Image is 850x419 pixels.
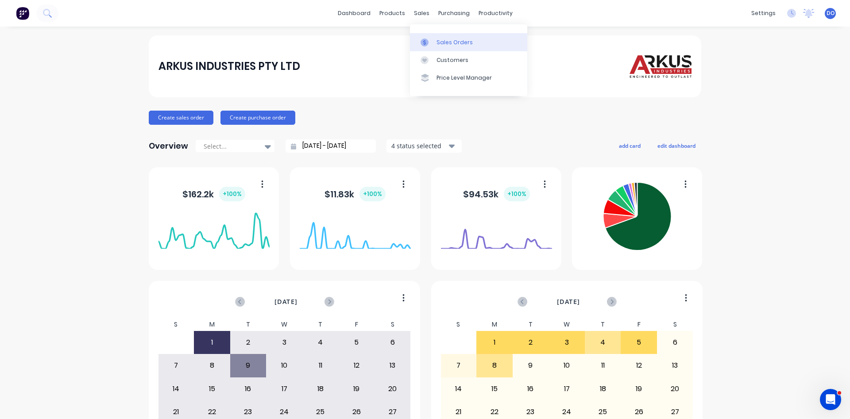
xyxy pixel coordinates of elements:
div: + 100 % [219,187,245,201]
a: Customers [410,51,527,69]
img: Factory [16,7,29,20]
div: 17 [267,378,302,400]
div: 2 [513,331,549,354]
div: 14 [441,378,476,400]
div: 5 [339,331,374,354]
div: W [549,318,585,331]
div: purchasing [434,7,474,20]
div: 6 [375,331,410,354]
button: edit dashboard [652,140,701,151]
div: 10 [267,354,302,377]
div: M [476,318,513,331]
button: add card [613,140,646,151]
div: 17 [549,378,584,400]
a: dashboard [333,7,375,20]
div: 9 [513,354,549,377]
div: 19 [339,378,374,400]
div: 1 [194,331,230,354]
div: Customers [437,56,468,64]
div: F [338,318,375,331]
div: $ 162.2k [182,187,245,201]
div: 3 [267,331,302,354]
div: S [375,318,411,331]
div: settings [747,7,780,20]
div: M [194,318,230,331]
div: 15 [477,378,512,400]
div: 13 [657,354,693,377]
div: + 100 % [504,187,530,201]
div: 7 [158,354,194,377]
div: 20 [375,378,410,400]
div: 10 [549,354,584,377]
button: Create sales order [149,111,213,125]
div: Overview [149,137,188,155]
img: ARKUS INDUSTRIES PTY LTD [630,50,692,82]
div: S [440,318,477,331]
div: Price Level Manager [437,74,492,82]
div: 1 [477,331,512,354]
span: [DATE] [274,297,297,307]
div: 12 [621,354,657,377]
div: products [375,7,410,20]
span: [DATE] [557,297,580,307]
div: ARKUS INDUSTRIES PTY LTD [158,58,300,75]
div: productivity [474,7,517,20]
div: 14 [158,378,194,400]
div: 5 [621,331,657,354]
div: 6 [657,331,693,354]
div: W [266,318,302,331]
div: 11 [585,354,621,377]
div: 16 [513,378,549,400]
div: 20 [657,378,693,400]
div: 9 [231,354,266,377]
div: 18 [303,378,338,400]
div: T [513,318,549,331]
div: 4 [585,331,621,354]
button: 4 status selected [386,139,462,153]
span: DO [827,9,835,17]
div: 4 status selected [391,141,447,150]
div: T [230,318,267,331]
div: 11 [303,354,338,377]
iframe: Intercom live chat [820,389,841,410]
div: 18 [585,378,621,400]
div: 13 [375,354,410,377]
div: 8 [477,354,512,377]
div: F [621,318,657,331]
div: $ 94.53k [463,187,530,201]
div: $ 11.83k [325,187,386,201]
div: 4 [303,331,338,354]
div: T [302,318,339,331]
div: 7 [441,354,476,377]
div: 16 [231,378,266,400]
a: Sales Orders [410,33,527,51]
div: 3 [549,331,584,354]
button: Create purchase order [220,111,295,125]
div: T [585,318,621,331]
a: Price Level Manager [410,69,527,87]
div: 19 [621,378,657,400]
div: S [657,318,693,331]
div: S [158,318,194,331]
div: sales [410,7,434,20]
div: 2 [231,331,266,354]
div: + 100 % [359,187,386,201]
div: 12 [339,354,374,377]
div: 15 [194,378,230,400]
div: Sales Orders [437,38,473,46]
div: 8 [194,354,230,377]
